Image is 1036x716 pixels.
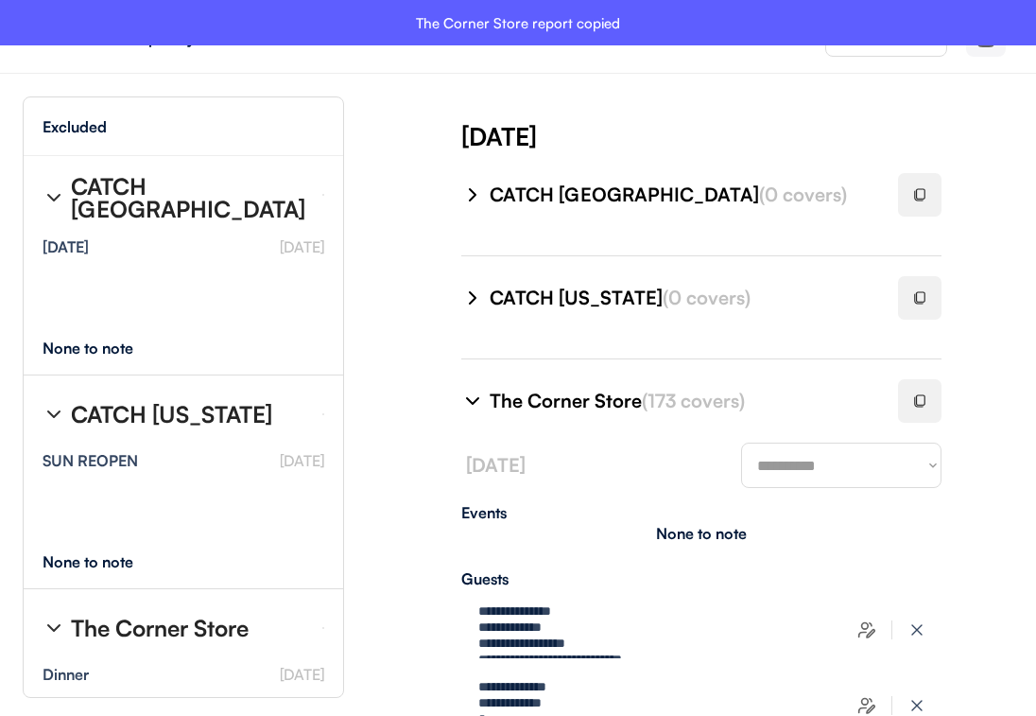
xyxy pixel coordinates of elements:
div: CATCH [US_STATE] [71,403,272,426]
img: x-close%20%283%29.svg [907,620,926,639]
div: CATCH [US_STATE] [490,285,875,311]
div: [DATE] [461,119,1036,153]
div: The Corner Store [490,388,875,414]
div: None to note [656,526,747,541]
div: [DATE] [43,239,89,254]
img: chevron-right%20%281%29.svg [43,186,65,209]
img: users-edit.svg [857,620,876,639]
font: (0 covers) [663,286,751,309]
img: chevron-right%20%281%29.svg [461,183,484,206]
img: x-close%20%283%29.svg [907,696,926,715]
div: CATCH [GEOGRAPHIC_DATA] [490,182,875,208]
img: chevron-right%20%281%29.svg [43,617,65,639]
div: CATCH [GEOGRAPHIC_DATA] [71,175,307,220]
font: [DATE] [280,237,324,256]
div: None to note [43,554,168,569]
div: SUN REOPEN [43,453,138,468]
font: [DATE] [280,665,324,684]
font: [DATE] [466,453,526,477]
img: users-edit.svg [857,696,876,715]
font: (173 covers) [642,389,745,412]
div: The Corner Store [71,617,249,639]
img: chevron-right%20%281%29.svg [461,390,484,412]
div: Guests [461,571,941,586]
div: None to note [43,341,168,356]
font: (0 covers) [759,183,847,206]
img: chevron-right%20%281%29.svg [43,403,65,426]
font: [DATE] [280,451,324,470]
div: Dinner [43,667,89,682]
div: Excluded [43,119,107,134]
div: Events [461,505,941,520]
img: chevron-right%20%281%29.svg [461,287,484,309]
